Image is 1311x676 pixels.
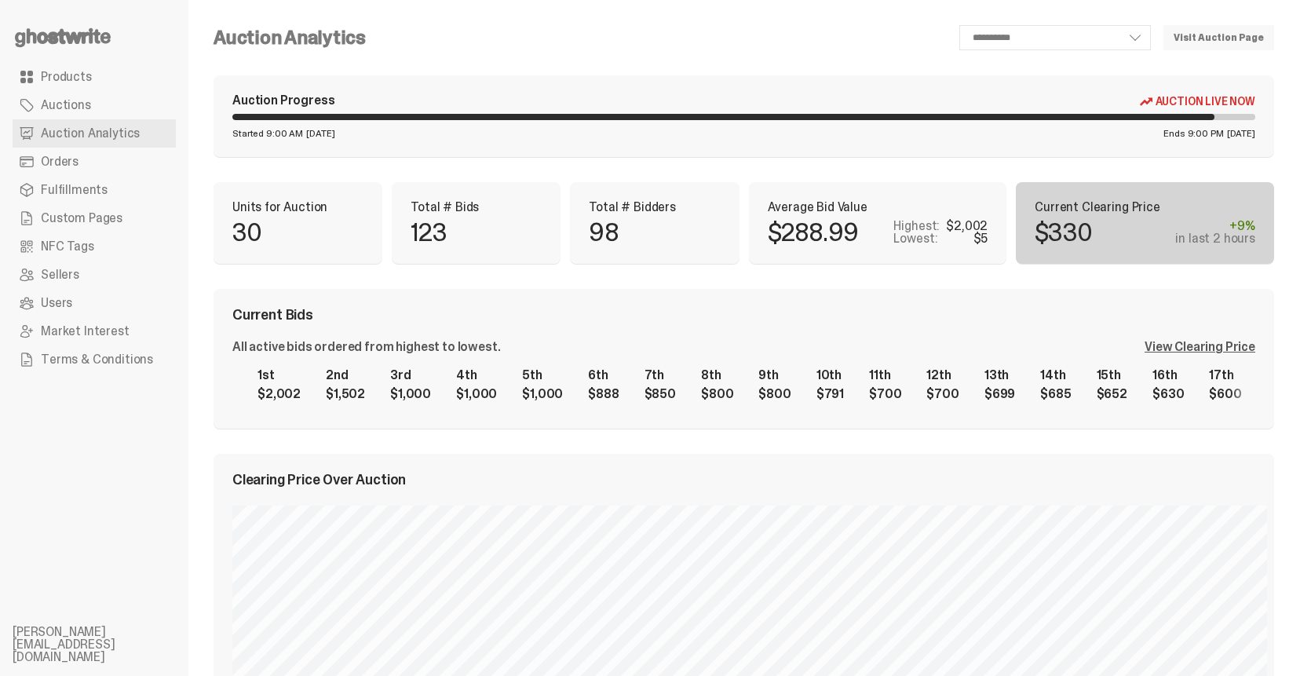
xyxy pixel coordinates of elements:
span: Auction Analytics [41,127,140,140]
a: Products [13,63,176,91]
div: $888 [588,388,619,400]
div: 16th [1152,369,1184,382]
p: 123 [411,220,447,245]
span: Users [41,297,72,309]
div: 2nd [326,369,365,382]
p: Average Bid Value [768,201,988,214]
a: Custom Pages [13,204,176,232]
div: +9% [1175,220,1255,232]
span: Auction Live Now [1156,95,1255,108]
div: $2,002 [946,220,988,232]
p: 98 [589,220,618,245]
span: [DATE] [1227,129,1255,138]
div: $791 [816,388,844,400]
a: Auctions [13,91,176,119]
div: $699 [984,388,1015,400]
p: Current Clearing Price [1035,201,1255,214]
a: Visit Auction Page [1163,25,1274,50]
div: 7th [645,369,676,382]
a: Users [13,289,176,317]
p: $330 [1035,220,1092,245]
div: $600 [1209,388,1241,400]
div: 17th [1209,369,1241,382]
div: 11th [869,369,901,382]
div: $1,000 [456,388,497,400]
div: Auction Progress [232,94,334,108]
span: Fulfillments [41,184,108,196]
div: $5 [973,232,988,245]
span: Market Interest [41,325,130,338]
p: Highest: [893,220,940,232]
div: Clearing Price Over Auction [232,473,1255,487]
span: Custom Pages [41,212,122,225]
a: Sellers [13,261,176,289]
p: Total # Bidders [589,201,720,214]
div: $1,000 [522,388,563,400]
div: $685 [1040,388,1071,400]
div: $700 [926,388,959,400]
a: Auction Analytics [13,119,176,148]
span: Ends 9:00 PM [1163,129,1224,138]
a: Market Interest [13,317,176,345]
span: NFC Tags [41,240,94,253]
div: in last 2 hours [1175,232,1255,245]
div: $652 [1097,388,1127,400]
div: 12th [926,369,959,382]
div: 10th [816,369,844,382]
div: $1,502 [326,388,365,400]
a: Terms & Conditions [13,345,176,374]
div: $1,000 [390,388,431,400]
a: Orders [13,148,176,176]
span: [DATE] [306,129,334,138]
div: 13th [984,369,1015,382]
div: 15th [1097,369,1127,382]
p: Total # Bids [411,201,542,214]
div: 14th [1040,369,1071,382]
div: $800 [758,388,791,400]
div: 9th [758,369,791,382]
h4: Auction Analytics [214,28,366,47]
span: Products [41,71,92,83]
div: Current Bids [232,308,1255,322]
div: View Clearing Price [1145,341,1255,353]
span: Orders [41,155,79,168]
div: $850 [645,388,676,400]
div: $2,002 [257,388,301,400]
div: $800 [701,388,733,400]
div: 4th [456,369,497,382]
span: Terms & Conditions [41,353,153,366]
div: 3rd [390,369,431,382]
div: All active bids ordered from highest to lowest. [232,341,500,353]
li: [PERSON_NAME][EMAIL_ADDRESS][DOMAIN_NAME] [13,626,201,663]
div: 1st [257,369,301,382]
div: 5th [522,369,563,382]
div: $700 [869,388,901,400]
span: Auctions [41,99,91,111]
div: $630 [1152,388,1184,400]
div: 6th [588,369,619,382]
div: 8th [701,369,733,382]
a: Fulfillments [13,176,176,204]
span: Sellers [41,269,79,281]
span: Started 9:00 AM [232,129,303,138]
p: Lowest: [893,232,937,245]
p: $288.99 [768,220,858,245]
p: 30 [232,220,261,245]
a: NFC Tags [13,232,176,261]
p: Units for Auction [232,201,363,214]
